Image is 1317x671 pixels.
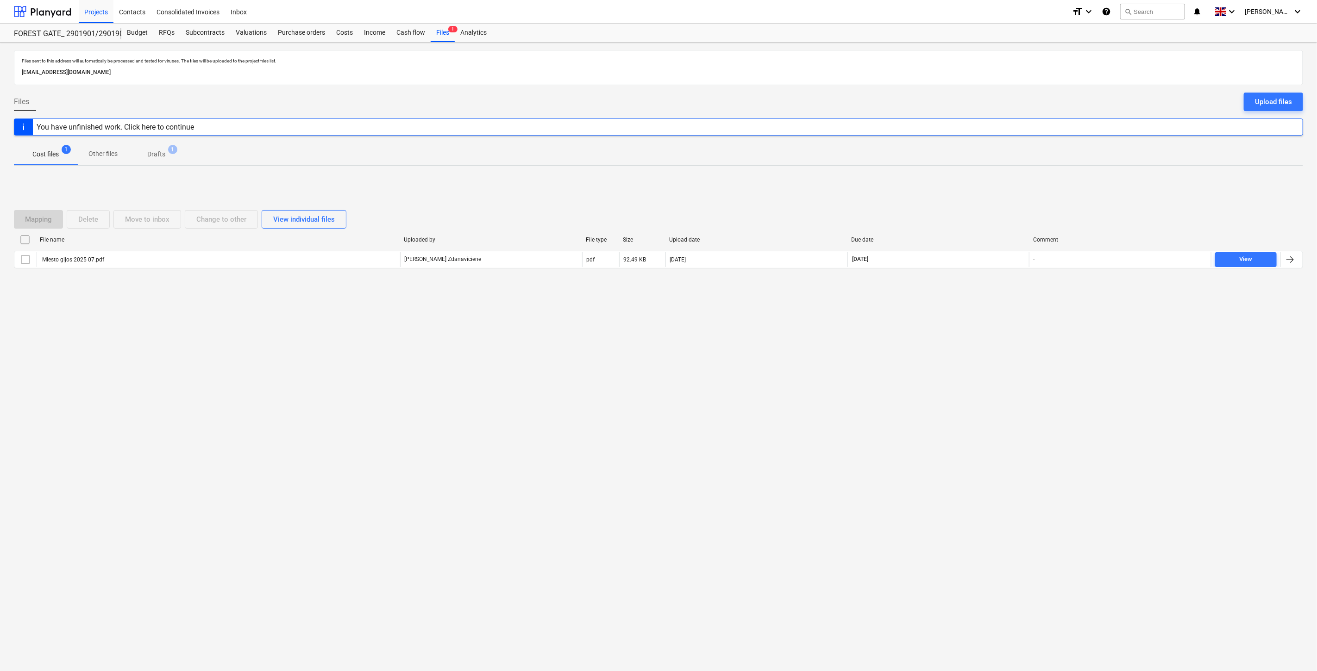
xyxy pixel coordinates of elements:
button: Upload files [1244,93,1303,111]
span: [PERSON_NAME] [1245,8,1291,15]
a: Subcontracts [180,24,230,42]
i: notifications [1192,6,1202,17]
a: Costs [331,24,358,42]
button: Search [1120,4,1185,19]
i: keyboard_arrow_down [1226,6,1237,17]
div: Files [431,24,455,42]
p: Drafts [147,149,165,159]
div: pdf [586,256,595,263]
button: View individual files [262,210,346,229]
a: Income [358,24,391,42]
p: [EMAIL_ADDRESS][DOMAIN_NAME] [22,68,1295,77]
div: [DATE] [670,256,686,263]
a: Budget [121,24,153,42]
div: Size [623,236,662,243]
div: Due date [851,236,1026,243]
p: [PERSON_NAME] Zdanaviciene [404,255,481,263]
a: Files1 [431,24,455,42]
div: 92.49 KB [623,256,646,263]
a: Valuations [230,24,272,42]
span: 1 [168,145,177,154]
span: 1 [448,26,458,32]
div: Upload files [1255,96,1292,108]
div: Miesto gijos 2025 07.pdf [41,256,104,263]
p: Files sent to this address will automatically be processed and tested for viruses. The files will... [22,58,1295,64]
button: View [1215,252,1277,267]
div: - [1033,256,1035,263]
span: 1 [62,145,71,154]
a: Cash flow [391,24,431,42]
div: Comment [1033,236,1208,243]
i: Knowledge base [1102,6,1111,17]
a: Analytics [455,24,492,42]
a: RFQs [153,24,180,42]
p: Cost files [32,149,59,159]
iframe: Chat Widget [1271,627,1317,671]
div: File name [40,236,396,243]
i: keyboard_arrow_down [1292,6,1303,17]
span: search [1124,8,1132,15]
div: You have unfinished work. Click here to continue [37,123,194,131]
div: View individual files [273,213,335,225]
div: Uploaded by [404,236,578,243]
span: [DATE] [852,255,870,263]
i: keyboard_arrow_down [1083,6,1094,17]
div: View [1240,254,1253,265]
i: format_size [1072,6,1083,17]
div: File type [586,236,615,243]
span: Files [14,96,29,107]
a: Purchase orders [272,24,331,42]
div: Upload date [669,236,844,243]
div: FOREST GATE_ 2901901/2901902/2901903 [14,29,110,39]
p: Other files [88,149,118,159]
